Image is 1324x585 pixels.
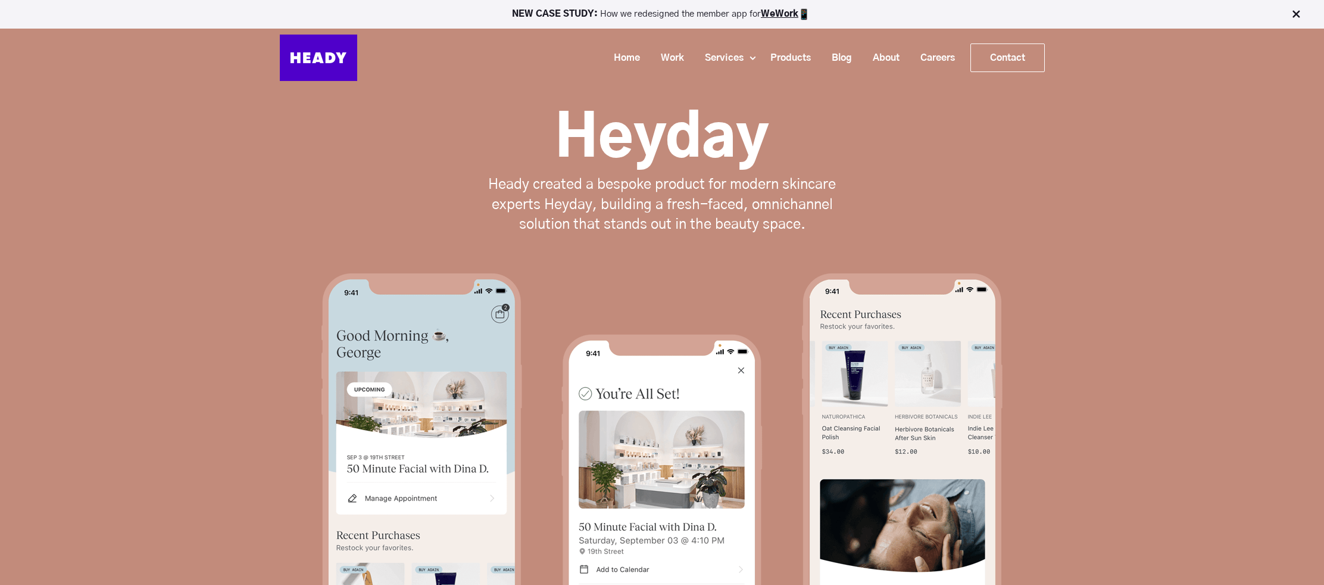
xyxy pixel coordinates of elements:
[599,47,646,69] a: Home
[473,175,851,235] p: Heady created a bespoke product for modern skincare experts Heyday, building a fresh-faced, omnic...
[971,44,1044,71] a: Contact
[905,47,961,69] a: Careers
[761,10,798,18] a: WeWork
[5,8,1319,20] p: How we redesigned the member app for
[858,47,905,69] a: About
[690,47,750,69] a: Services
[280,35,357,81] img: Heady_Logo_Web-01 (1)
[817,47,858,69] a: Blog
[369,43,1045,72] div: Navigation Menu
[798,8,810,20] img: app emoji
[755,47,817,69] a: Products
[1290,8,1302,20] img: Close Bar
[512,10,600,18] strong: NEW CASE STUDY:
[321,104,1003,175] h1: Heyday
[646,47,690,69] a: Work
